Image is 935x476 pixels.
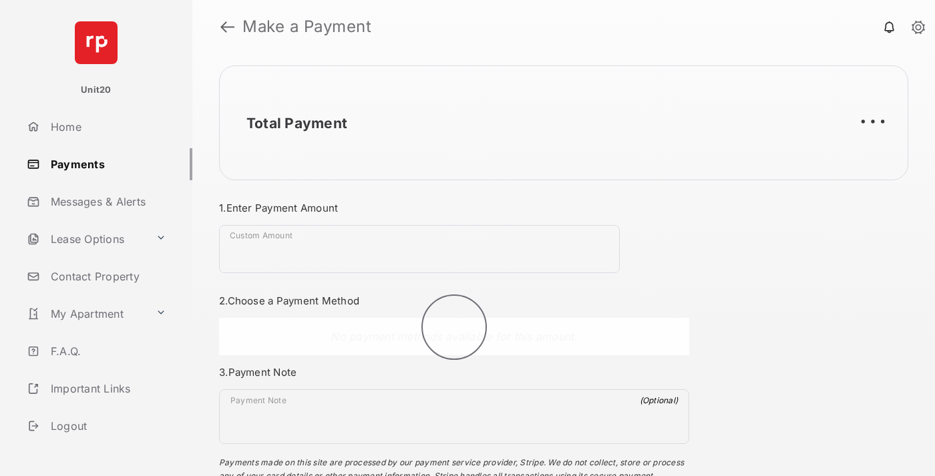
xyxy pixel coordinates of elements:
[242,19,371,35] strong: Make a Payment
[81,83,112,97] p: Unit20
[21,298,150,330] a: My Apartment
[21,223,150,255] a: Lease Options
[21,148,192,180] a: Payments
[219,294,689,307] h3: 2. Choose a Payment Method
[21,111,192,143] a: Home
[21,373,172,405] a: Important Links
[219,366,689,379] h3: 3. Payment Note
[21,260,192,292] a: Contact Property
[21,186,192,218] a: Messages & Alerts
[75,21,118,64] img: svg+xml;base64,PHN2ZyB4bWxucz0iaHR0cDovL3d3dy53My5vcmcvMjAwMC9zdmciIHdpZHRoPSI2NCIgaGVpZ2h0PSI2NC...
[219,202,689,214] h3: 1. Enter Payment Amount
[246,115,347,132] h2: Total Payment
[21,335,192,367] a: F.A.Q.
[21,410,192,442] a: Logout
